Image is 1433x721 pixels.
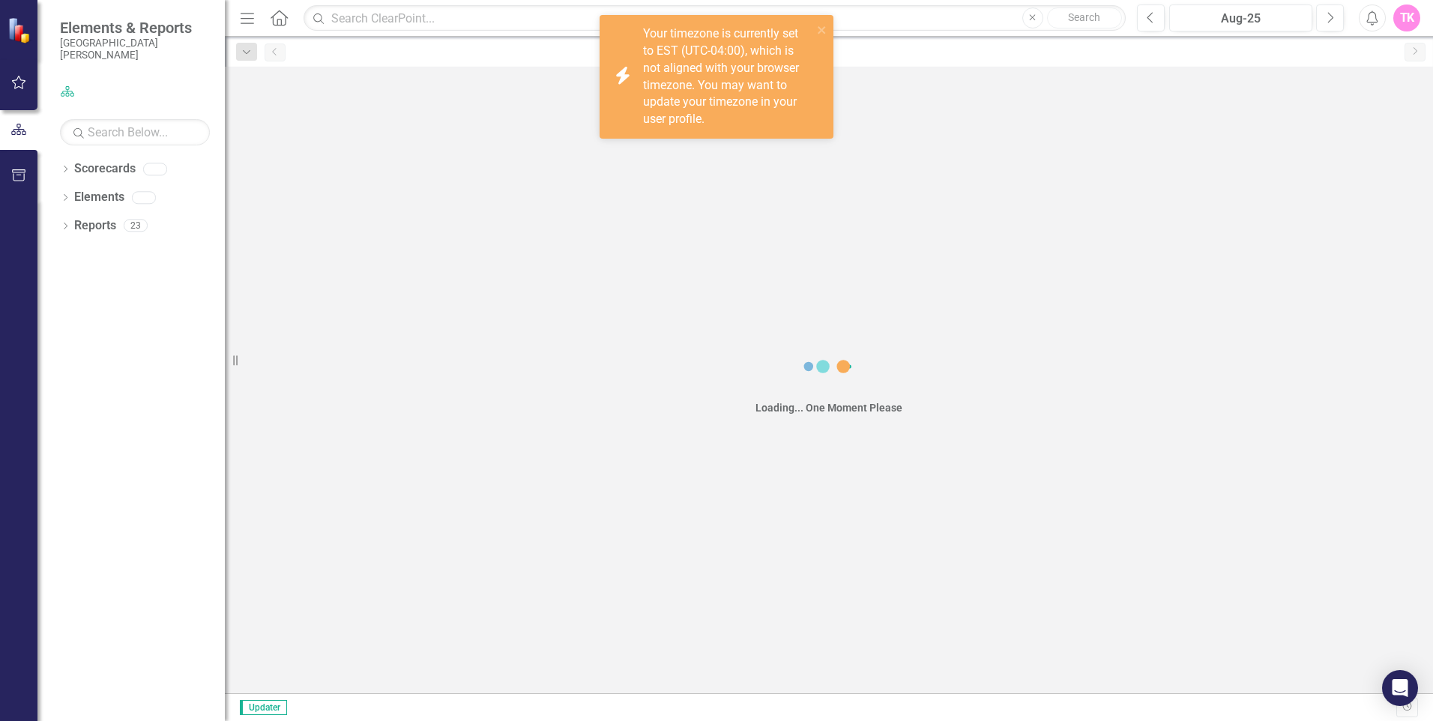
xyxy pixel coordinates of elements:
button: Search [1047,7,1122,28]
span: Updater [240,700,287,715]
div: Open Intercom Messenger [1382,670,1418,706]
small: [GEOGRAPHIC_DATA][PERSON_NAME] [60,37,210,61]
a: Scorecards [74,160,136,178]
div: 23 [124,220,148,232]
input: Search Below... [60,119,210,145]
a: Reports [74,217,116,235]
div: Your timezone is currently set to EST (UTC-04:00), which is not aligned with your browser timezon... [643,25,812,128]
div: Loading... One Moment Please [755,400,902,415]
button: Aug-25 [1169,4,1312,31]
input: Search ClearPoint... [304,5,1126,31]
button: close [817,21,827,38]
img: ClearPoint Strategy [7,16,34,43]
button: TK [1393,4,1420,31]
div: Aug-25 [1174,10,1307,28]
span: Elements & Reports [60,19,210,37]
span: Search [1068,11,1100,23]
a: Elements [74,189,124,206]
